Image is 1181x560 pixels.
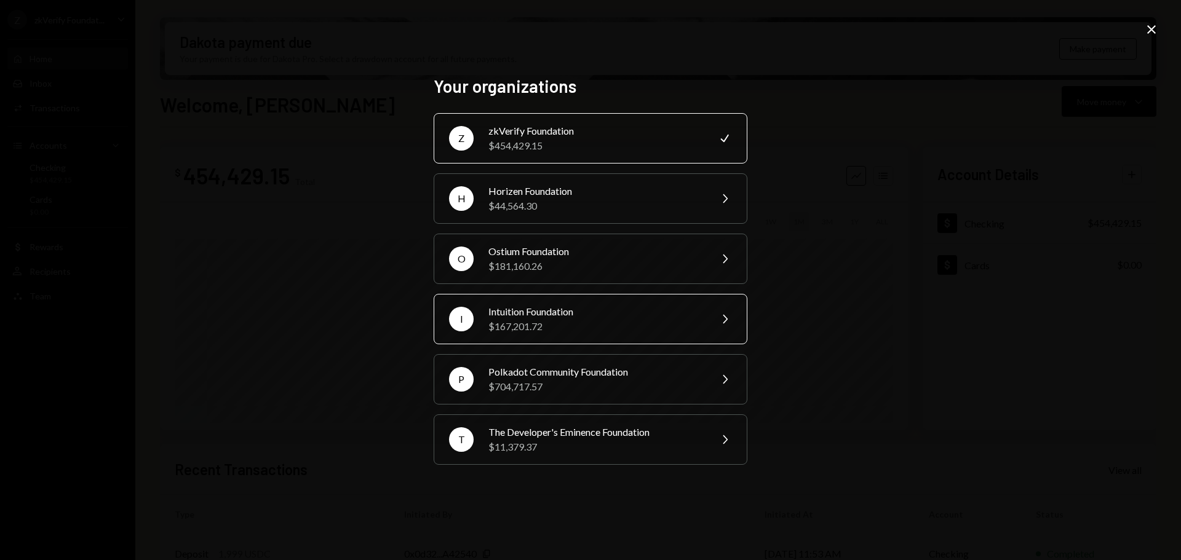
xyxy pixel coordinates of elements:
div: $704,717.57 [488,379,702,394]
div: $167,201.72 [488,319,702,334]
div: Ostium Foundation [488,244,702,259]
div: H [449,186,474,211]
button: ZzkVerify Foundation$454,429.15 [434,113,747,164]
div: Polkadot Community Foundation [488,365,702,379]
div: zkVerify Foundation [488,124,702,138]
div: Z [449,126,474,151]
div: P [449,367,474,392]
h2: Your organizations [434,74,747,98]
div: I [449,307,474,331]
div: Horizen Foundation [488,184,702,199]
button: HHorizen Foundation$44,564.30 [434,173,747,224]
div: $11,379.37 [488,440,702,454]
div: O [449,246,474,271]
button: PPolkadot Community Foundation$704,717.57 [434,354,747,404]
div: $44,564.30 [488,199,702,213]
div: T [449,427,474,452]
button: OOstium Foundation$181,160.26 [434,234,747,284]
div: $181,160.26 [488,259,702,274]
div: $454,429.15 [488,138,702,153]
div: The Developer's Eminence Foundation [488,425,702,440]
button: IIntuition Foundation$167,201.72 [434,294,747,344]
button: TThe Developer's Eminence Foundation$11,379.37 [434,414,747,465]
div: Intuition Foundation [488,304,702,319]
